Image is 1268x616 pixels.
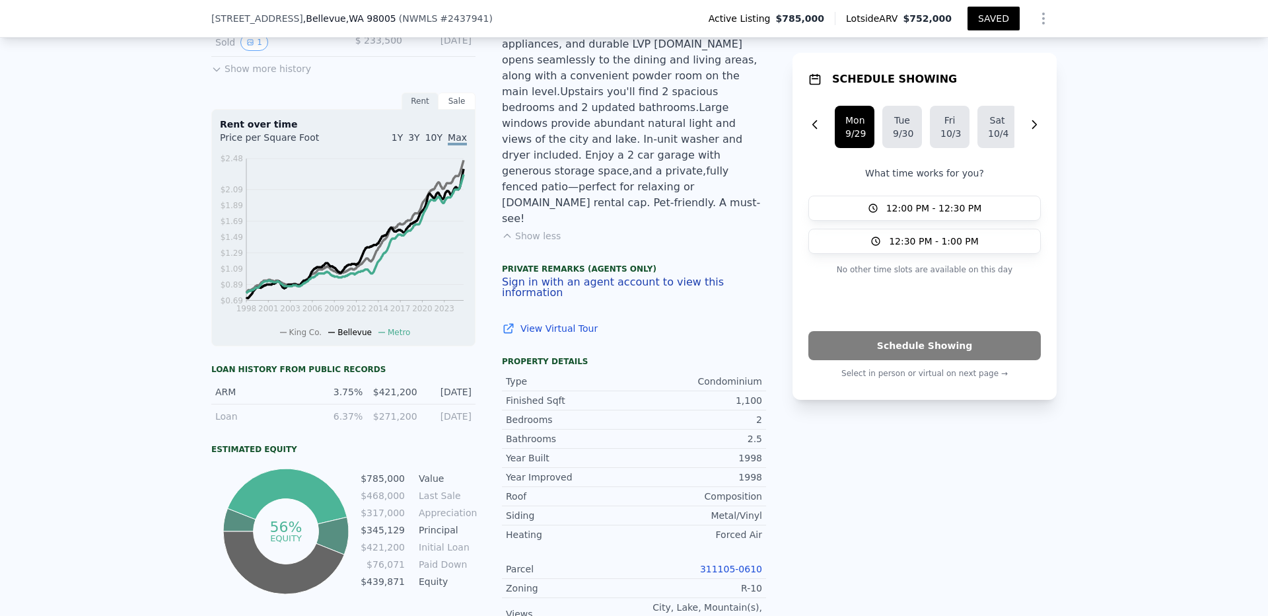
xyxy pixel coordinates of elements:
[882,106,922,148] button: Tue9/30
[832,71,957,87] h1: SCHEDULE SHOWING
[425,385,472,399] div: [DATE]
[506,582,634,595] div: Zoning
[425,410,472,423] div: [DATE]
[502,264,766,277] div: Private Remarks (Agents Only)
[968,7,1020,30] button: SAVED
[808,331,1041,360] button: Schedule Showing
[221,233,243,242] tspan: $1.49
[360,471,405,486] td: $785,000
[835,106,874,148] button: Mon9/29
[360,506,405,520] td: $317,000
[425,132,442,143] span: 10Y
[211,364,475,375] div: Loan history from public records
[1030,5,1057,32] button: Show Options
[416,574,475,589] td: Equity
[355,35,402,46] span: $ 233,500
[392,132,403,143] span: 1Y
[221,280,243,289] tspan: $0.89
[413,34,472,51] div: [DATE]
[215,385,308,399] div: ARM
[506,432,634,445] div: Bathrooms
[221,249,243,258] tspan: $1.29
[930,106,969,148] button: Fri10/3
[240,34,268,51] button: View historical data
[270,533,302,543] tspan: equity
[506,375,634,388] div: Type
[709,12,776,25] span: Active Listing
[220,131,343,152] div: Price per Square Foot
[889,235,979,248] span: 12:30 PM - 1:00 PM
[402,13,437,24] span: NWMLS
[221,264,243,274] tspan: $1.09
[448,132,467,145] span: Max
[886,202,982,215] span: 12:00 PM - 12:30 PM
[502,229,561,243] button: Show less
[634,451,762,465] div: 1998
[502,356,766,367] div: Property details
[940,114,959,127] div: Fri
[506,413,634,426] div: Bedrooms
[502,322,766,335] a: View Virtual Tour
[324,304,345,313] tspan: 2009
[221,154,243,163] tspan: $2.48
[506,528,634,541] div: Heating
[388,328,410,337] span: Metro
[346,304,367,313] tspan: 2012
[988,114,1006,127] div: Sat
[370,385,417,399] div: $421,200
[634,528,762,541] div: Forced Air
[221,185,243,194] tspan: $2.09
[402,93,439,110] div: Rent
[506,471,634,484] div: Year Improved
[211,57,311,75] button: Show more history
[808,229,1041,254] button: 12:30 PM - 1:00 PM
[634,490,762,503] div: Composition
[211,444,475,455] div: Estimated Equity
[369,304,389,313] tspan: 2014
[893,127,911,140] div: 9/30
[845,127,864,140] div: 9/29
[316,385,363,399] div: 3.75%
[360,557,405,572] td: $76,071
[845,114,864,127] div: Mon
[634,413,762,426] div: 2
[903,13,952,24] span: $752,000
[440,13,489,24] span: # 2437941
[700,564,762,574] a: 311105-0610
[258,304,279,313] tspan: 2001
[221,201,243,210] tspan: $1.89
[808,167,1041,180] p: What time works for you?
[221,217,243,226] tspan: $1.69
[634,375,762,388] div: Condominium
[220,118,467,131] div: Rent over time
[337,328,372,337] span: Bellevue
[416,471,475,486] td: Value
[412,304,433,313] tspan: 2020
[316,410,363,423] div: 6.37%
[506,562,634,576] div: Parcel
[289,328,322,337] span: King Co.
[215,34,333,51] div: Sold
[269,519,302,535] tspan: 56%
[360,540,405,555] td: $421,200
[236,304,257,313] tspan: 1998
[434,304,454,313] tspan: 2023
[360,523,405,537] td: $345,129
[506,451,634,465] div: Year Built
[506,394,634,407] div: Finished Sqft
[360,488,405,503] td: $468,000
[416,557,475,572] td: Paid Down
[211,12,303,25] span: [STREET_ADDRESS]
[808,366,1041,381] p: Select in person or virtual on next page →
[408,132,419,143] span: 3Y
[502,277,766,298] button: Sign in with an agent account to view this information
[506,509,634,522] div: Siding
[302,304,323,313] tspan: 2006
[399,12,493,25] div: ( )
[808,196,1041,221] button: 12:00 PM - 12:30 PM
[634,394,762,407] div: 1,100
[846,12,903,25] span: Lotside ARV
[506,490,634,503] div: Roof
[215,410,308,423] div: Loan
[221,296,243,305] tspan: $0.69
